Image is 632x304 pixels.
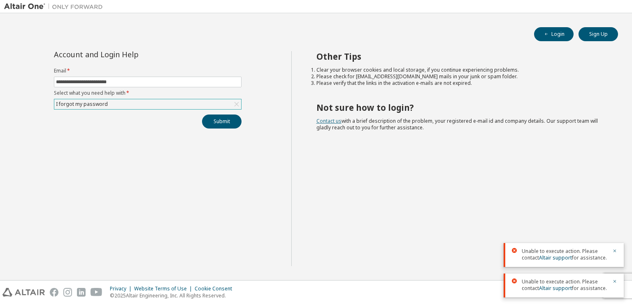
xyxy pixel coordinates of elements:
img: instagram.svg [63,288,72,297]
li: Please verify that the links in the activation e-mails are not expired. [316,80,604,87]
li: Clear your browser cookies and local storage, if you continue experiencing problems. [316,67,604,73]
span: with a brief description of the problem, your registered e-mail id and company details. Our suppo... [316,117,598,131]
img: facebook.svg [50,288,58,297]
p: © 2025 Altair Engineering, Inc. All Rights Reserved. [110,292,237,299]
label: Select what you need help with [54,90,242,96]
div: I forgot my password [55,100,109,109]
img: Altair One [4,2,107,11]
a: Altair support [539,285,572,292]
button: Submit [202,115,242,129]
span: Unable to execute action. Please contact for assistance. [522,248,607,261]
a: Altair support [539,254,572,261]
a: Contact us [316,117,342,124]
div: I forgot my password [54,99,241,109]
button: Login [534,27,574,41]
button: Sign Up [579,27,618,41]
img: linkedin.svg [77,288,86,297]
h2: Other Tips [316,51,604,62]
div: Account and Login Help [54,51,204,58]
li: Please check for [EMAIL_ADDRESS][DOMAIN_NAME] mails in your junk or spam folder. [316,73,604,80]
label: Email [54,68,242,74]
img: youtube.svg [91,288,102,297]
div: Cookie Consent [195,285,237,292]
h2: Not sure how to login? [316,102,604,113]
img: altair_logo.svg [2,288,45,297]
div: Website Terms of Use [134,285,195,292]
div: Privacy [110,285,134,292]
span: Unable to execute action. Please contact for assistance. [522,278,607,292]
